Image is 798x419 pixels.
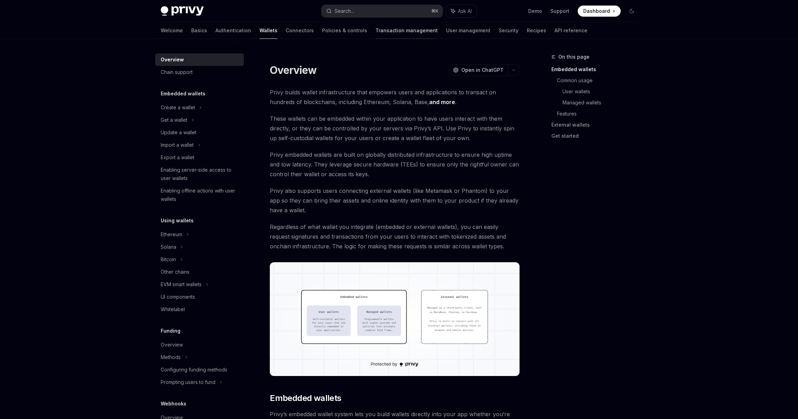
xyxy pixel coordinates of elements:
[191,22,207,39] a: Basics
[286,22,314,39] a: Connectors
[527,22,546,39] a: Recipes
[270,262,520,376] img: images/walletoverview.png
[270,87,520,107] span: Privy builds wallet infrastructure that empowers users and applications to transact on hundreds o...
[155,303,244,316] a: Whitelabel
[161,68,193,76] div: Chain support
[335,7,354,15] div: Search...
[161,6,204,16] img: dark logo
[161,153,194,162] div: Export a wallet
[270,114,520,143] span: These wallets can be embedded within your application to have users interact with them directly, ...
[155,364,244,376] a: Configuring funding methods
[551,119,643,130] a: External wallets
[161,327,180,335] h5: Funding
[562,97,643,108] a: Managed wallets
[155,339,244,351] a: Overview
[161,280,202,289] div: EVM smart wallets
[161,366,227,374] div: Configuring funding methods
[446,5,477,17] button: Ask AI
[270,186,520,215] span: Privy also supports users connecting external wallets (like Metamask or Phantom) to your app so t...
[583,8,610,15] span: Dashboard
[322,22,367,39] a: Policies & controls
[161,55,184,64] div: Overview
[155,66,244,78] a: Chain support
[161,166,240,182] div: Enabling server-side access to user wallets
[161,128,196,137] div: Update a wallet
[375,22,438,39] a: Transaction management
[161,89,205,98] h5: Embedded wallets
[528,8,542,15] a: Demo
[161,293,195,301] div: UI components
[458,8,472,15] span: Ask AI
[161,187,240,203] div: Enabling offline actions with user wallets
[578,6,621,17] a: Dashboard
[161,141,194,149] div: Import a wallet
[259,22,277,39] a: Wallets
[461,67,504,74] span: Open in ChatGPT
[551,130,643,142] a: Get started
[551,64,643,75] a: Embedded wallets
[270,393,341,404] span: Embedded wallets
[155,185,244,205] a: Enabling offline actions with user wallets
[161,305,185,314] div: Whitelabel
[215,22,251,39] a: Authentication
[155,126,244,139] a: Update a wallet
[557,75,643,86] a: Common usage
[155,266,244,278] a: Other chains
[161,400,186,408] h5: Webhooks
[161,353,181,361] div: Methods
[155,53,244,66] a: Overview
[550,8,569,15] a: Support
[431,8,438,14] span: ⌘ K
[155,164,244,185] a: Enabling server-side access to user wallets
[161,230,182,239] div: Ethereum
[155,151,244,164] a: Export a wallet
[161,116,187,124] div: Get a wallet
[155,291,244,303] a: UI components
[429,99,455,106] a: and more
[562,86,643,97] a: User wallets
[449,64,508,76] button: Open in ChatGPT
[270,150,520,179] span: Privy embedded wallets are built on globally distributed infrastructure to ensure high uptime and...
[557,108,643,119] a: Features
[499,22,518,39] a: Security
[161,378,215,386] div: Prompting users to fund
[626,6,637,17] button: Toggle dark mode
[161,268,189,276] div: Other chains
[161,255,176,264] div: Bitcoin
[161,341,183,349] div: Overview
[558,53,589,61] span: On this page
[161,22,183,39] a: Welcome
[161,243,176,251] div: Solana
[321,5,443,17] button: Search...⌘K
[161,103,195,112] div: Create a wallet
[270,64,317,76] h1: Overview
[161,216,194,225] h5: Using wallets
[555,22,587,39] a: API reference
[270,222,520,251] span: Regardless of what wallet you integrate (embedded or external wallets), you can easily request si...
[446,22,490,39] a: User management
